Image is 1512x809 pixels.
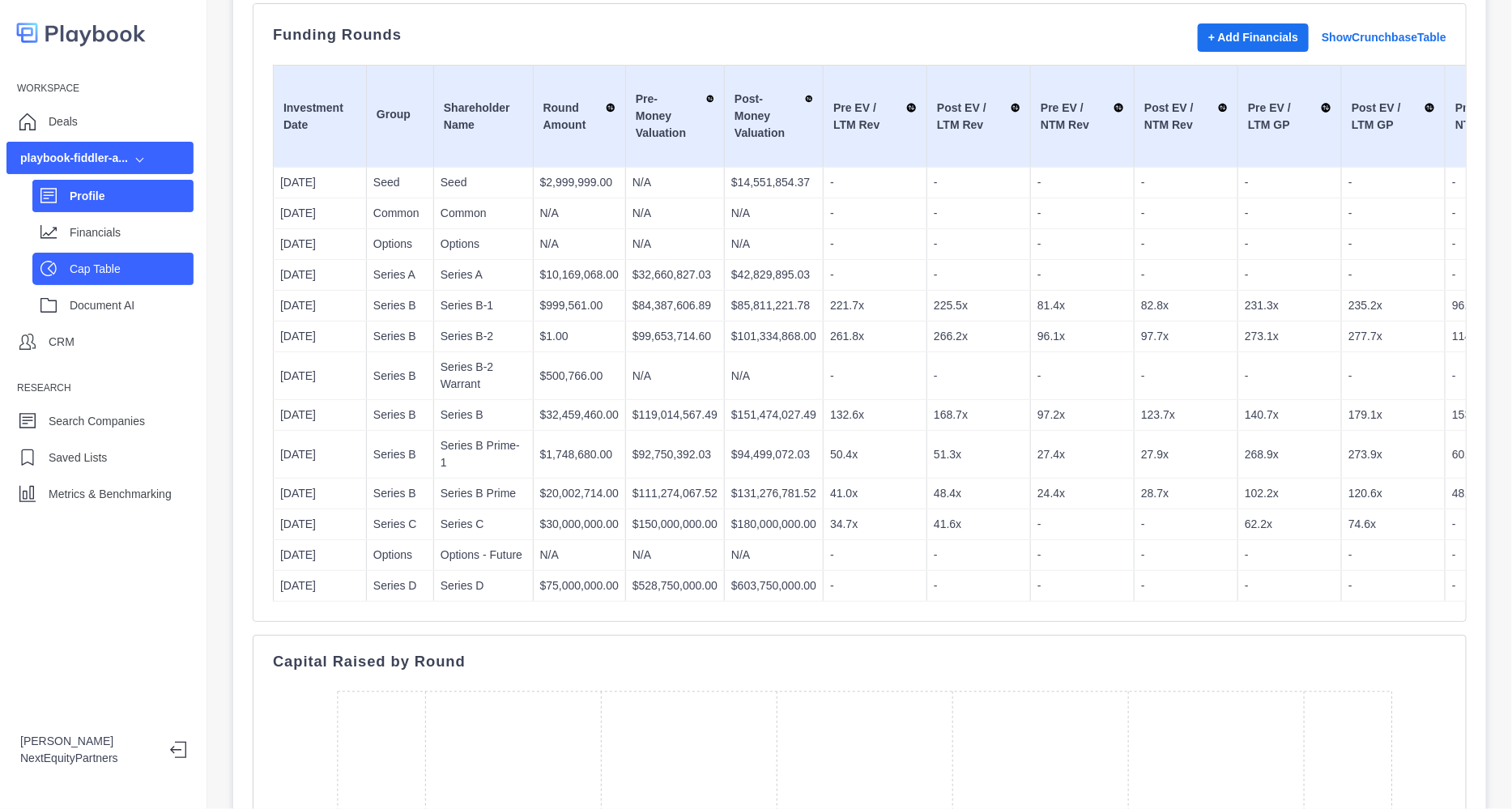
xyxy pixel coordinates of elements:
p: - [1348,205,1438,222]
p: $99,653,714.60 [632,328,718,345]
p: 266.2x [934,328,1024,345]
p: - [1037,577,1127,594]
p: [DATE] [280,174,360,191]
p: Metrics & Benchmarking [49,486,172,503]
p: [DATE] [280,407,360,424]
p: - [1348,236,1438,253]
p: Funding Rounds [273,28,402,41]
p: - [830,205,920,222]
p: - [934,368,1024,385]
p: N/A [632,174,718,191]
p: Series B-2 [441,328,526,345]
p: - [830,368,920,385]
p: 81.4x [1037,297,1127,314]
p: - [830,236,920,253]
p: Deals [49,113,78,130]
p: N/A [731,205,816,222]
p: [DATE] [280,328,360,345]
p: - [1037,174,1127,191]
p: $30,000,000.00 [540,516,619,533]
p: Series B-1 [441,297,526,314]
p: 261.8x [830,328,920,345]
p: [DATE] [280,205,360,222]
p: Financials [70,224,194,241]
p: Series C [441,516,526,533]
p: $42,829,895.03 [731,266,816,283]
p: 277.7x [1348,328,1438,345]
p: $92,750,392.03 [632,446,718,463]
img: Sort [805,91,813,107]
p: 34.7x [830,516,920,533]
p: 27.9x [1141,446,1231,463]
p: 102.2x [1245,485,1335,502]
p: Common [441,205,526,222]
p: [DATE] [280,236,360,253]
p: N/A [731,547,816,564]
p: Series B Prime [441,485,526,502]
p: Common [373,205,427,222]
p: Capital Raised by Round [273,655,1446,668]
p: - [1037,205,1127,222]
p: $603,750,000.00 [731,577,816,594]
p: $84,387,606.89 [632,297,718,314]
div: playbook-fiddler-a... [20,150,128,167]
p: - [1141,547,1231,564]
p: Series B [373,368,427,385]
p: N/A [540,547,619,564]
p: 123.7x [1141,407,1231,424]
p: 24.4x [1037,485,1127,502]
div: Investment Date [283,100,356,134]
p: - [1037,368,1127,385]
p: Cap Table [70,261,194,278]
p: - [1245,547,1335,564]
p: Series B [373,297,427,314]
p: Series D [441,577,526,594]
p: Seed [441,174,526,191]
p: NextEquityPartners [20,750,157,767]
p: $999,561.00 [540,297,619,314]
p: $150,000,000.00 [632,516,718,533]
p: [DATE] [280,516,360,533]
p: Series B [441,407,526,424]
p: $32,459,460.00 [540,407,619,424]
p: [DATE] [280,577,360,594]
p: 82.8x [1141,297,1231,314]
p: - [830,266,920,283]
div: Post EV / NTM Rev [1144,100,1228,134]
p: $131,276,781.52 [731,485,816,502]
p: $75,000,000.00 [540,577,619,594]
div: Pre-Money Valuation [636,91,714,142]
p: 28.7x [1141,485,1231,502]
p: - [1245,174,1335,191]
p: 235.2x [1348,297,1438,314]
p: - [830,547,920,564]
img: Sort [1011,100,1020,116]
p: N/A [540,236,619,253]
p: - [1141,236,1231,253]
p: Series C [373,516,427,533]
p: 273.1x [1245,328,1335,345]
p: 231.3x [1245,297,1335,314]
p: 41.0x [830,485,920,502]
p: - [934,547,1024,564]
div: Post EV / LTM GP [1352,100,1435,134]
p: Options - Future [441,547,526,564]
p: N/A [632,236,718,253]
p: N/A [632,547,718,564]
p: $1,748,680.00 [540,446,619,463]
p: Options [373,236,427,253]
p: - [1245,266,1335,283]
div: Post EV / LTM Rev [937,100,1020,134]
p: 168.7x [934,407,1024,424]
p: Series A [373,266,427,283]
img: Sort [1218,100,1228,116]
img: logo-colored [16,16,146,49]
p: N/A [731,236,816,253]
p: [DATE] [280,297,360,314]
p: - [1037,547,1127,564]
p: 96.1x [1037,328,1127,345]
p: - [1245,368,1335,385]
p: $14,551,854.37 [731,174,816,191]
div: Pre EV / LTM GP [1248,100,1331,134]
p: [DATE] [280,485,360,502]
